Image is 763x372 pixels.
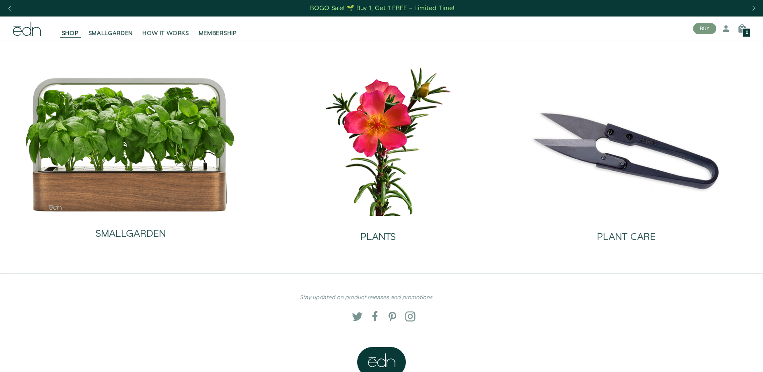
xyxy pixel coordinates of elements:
[360,232,396,242] h2: PLANTS
[88,29,133,37] span: SMALLGARDEN
[62,29,79,37] span: SHOP
[142,29,189,37] span: HOW IT WORKS
[199,29,237,37] span: MEMBERSHIP
[693,23,716,34] button: BUY
[261,216,496,249] a: PLANTS
[138,20,193,37] a: HOW IT WORKS
[300,293,432,302] em: Stay updated on product releases and promotions
[509,216,744,249] a: PLANT CARE
[309,2,455,14] a: BOGO Sale! 🌱 Buy 1, Get 1 FREE – Limited Time!
[746,31,748,35] span: 0
[597,232,656,242] h2: PLANT CARE
[57,20,84,37] a: SHOP
[84,20,138,37] a: SMALLGARDEN
[25,213,236,246] a: SMALLGARDEN
[310,4,455,12] div: BOGO Sale! 🌱 Buy 1, Get 1 FREE – Limited Time!
[95,229,166,239] h2: SMALLGARDEN
[701,348,755,368] iframe: Opens a widget where you can find more information
[194,20,242,37] a: MEMBERSHIP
